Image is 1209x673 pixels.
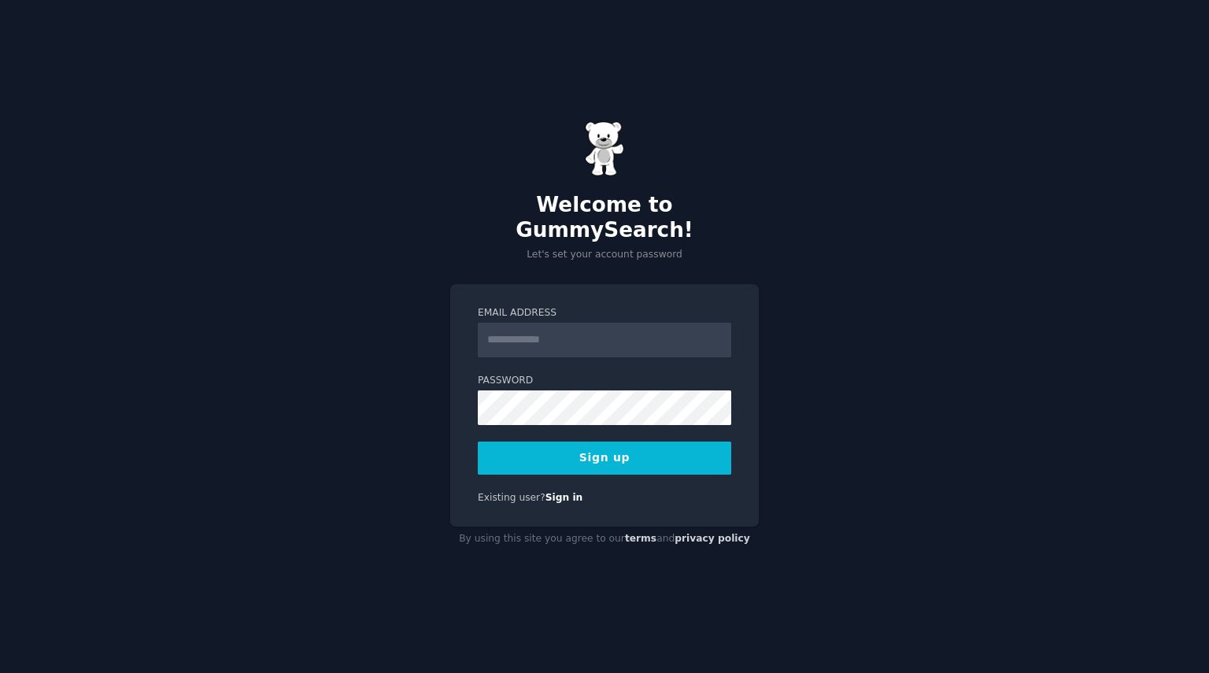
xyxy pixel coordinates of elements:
[450,527,759,552] div: By using this site you agree to our and
[450,193,759,242] h2: Welcome to GummySearch!
[450,248,759,262] p: Let's set your account password
[675,533,750,544] a: privacy policy
[478,306,731,320] label: Email Address
[478,374,731,388] label: Password
[585,121,624,176] img: Gummy Bear
[478,492,545,503] span: Existing user?
[545,492,583,503] a: Sign in
[478,442,731,475] button: Sign up
[625,533,656,544] a: terms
